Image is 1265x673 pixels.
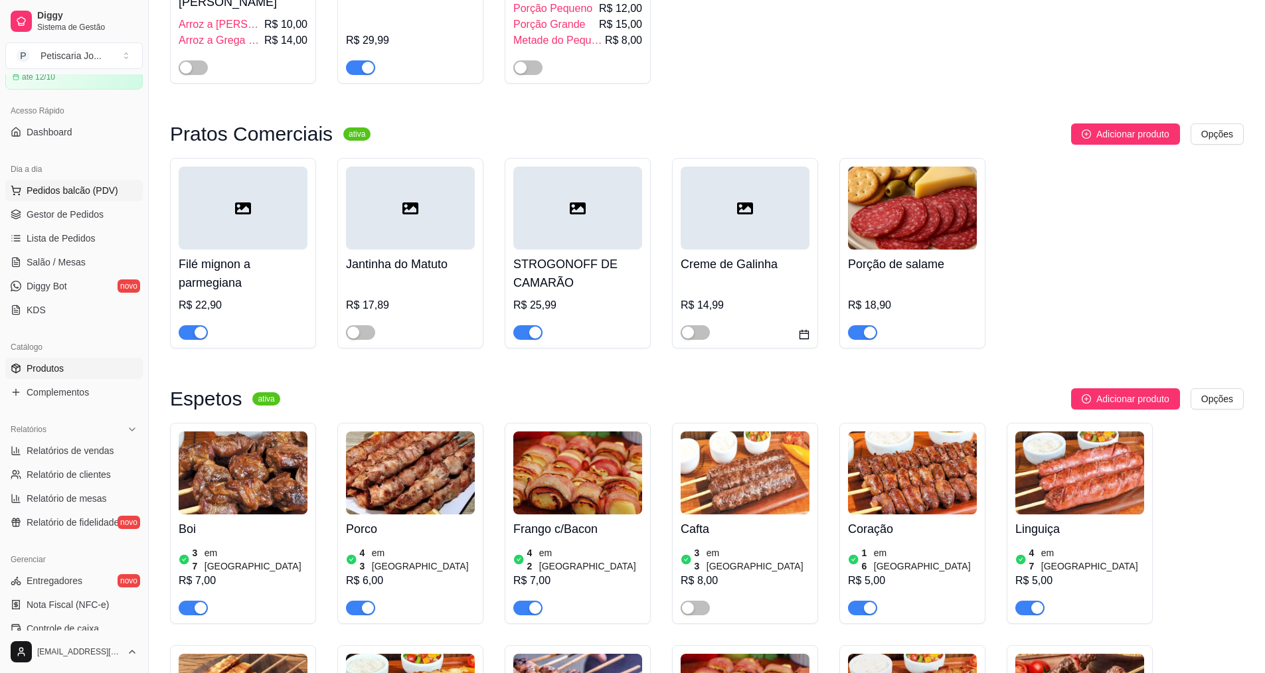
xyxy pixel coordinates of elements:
[37,646,122,657] span: [EMAIL_ADDRESS][DOMAIN_NAME]
[1201,392,1233,406] span: Opções
[27,516,119,529] span: Relatório de fidelidade
[874,546,977,573] article: em [GEOGRAPHIC_DATA]
[5,488,143,509] a: Relatório de mesas
[264,33,307,48] span: R$ 14,00
[346,573,475,589] div: R$ 6,00
[372,546,475,573] article: em [GEOGRAPHIC_DATA]
[343,127,371,141] sup: ativa
[193,546,202,573] article: 37
[1029,546,1039,573] article: 47
[17,49,30,62] span: P
[862,546,871,573] article: 16
[1201,127,1233,141] span: Opções
[1071,123,1180,145] button: Adicionar produto
[27,574,82,587] span: Entregadores
[5,299,143,321] a: KDS
[346,431,475,514] img: product-image
[27,125,72,139] span: Dashboard
[27,208,104,221] span: Gestor de Pedidos
[513,573,642,589] div: R$ 7,00
[1015,431,1144,514] img: product-image
[27,468,111,481] span: Relatório de clientes
[179,17,262,33] span: Arroz a [PERSON_NAME] (Pequeno)
[513,17,586,33] span: Porção Grande
[513,33,602,48] span: Metade do Pequeno
[5,275,143,297] a: Diggy Botnovo
[848,573,977,589] div: R$ 5,00
[27,303,46,317] span: KDS
[539,546,642,573] article: em [GEOGRAPHIC_DATA]
[513,255,642,292] h4: STROGONOFF DE CAMARÃO
[27,598,109,611] span: Nota Fiscal (NFC-e)
[681,520,809,538] h4: Cafta
[5,382,143,403] a: Complementos
[346,297,475,313] div: R$ 17,89
[11,424,46,435] span: Relatórios
[5,121,143,143] a: Dashboard
[681,297,809,313] div: R$ 14,99
[1096,127,1169,141] span: Adicionar produto
[1082,129,1091,139] span: plus-circle
[5,570,143,591] a: Entregadoresnovo
[5,594,143,615] a: Nota Fiscal (NFC-e)
[27,232,96,245] span: Lista de Pedidos
[27,492,107,505] span: Relatório de mesas
[605,33,642,48] span: R$ 8,00
[681,573,809,589] div: R$ 8,00
[1041,546,1144,573] article: em [GEOGRAPHIC_DATA]
[5,440,143,461] a: Relatórios de vendas
[252,392,280,406] sup: ativa
[5,464,143,485] a: Relatório de clientes
[27,386,89,399] span: Complementos
[513,297,642,313] div: R$ 25,99
[5,100,143,121] div: Acesso Rápido
[848,255,977,273] h4: Porção de salame
[205,546,307,573] article: em [GEOGRAPHIC_DATA]
[1015,520,1144,538] h4: Linguiça
[848,167,977,250] img: product-image
[5,336,143,358] div: Catálogo
[1191,388,1244,410] button: Opções
[5,204,143,225] a: Gestor de Pedidos
[5,549,143,570] div: Gerenciar
[848,297,977,313] div: R$ 18,90
[707,546,809,573] article: em [GEOGRAPHIC_DATA]
[695,546,704,573] article: 33
[179,297,307,313] div: R$ 22,90
[264,17,307,33] span: R$ 10,00
[5,42,143,69] button: Select a team
[27,184,118,197] span: Pedidos balcão (PDV)
[5,358,143,379] a: Produtos
[513,1,592,17] span: Porção Pequeno
[5,228,143,249] a: Lista de Pedidos
[848,431,977,514] img: product-image
[37,22,137,33] span: Sistema de Gestão
[5,618,143,639] a: Controle de caixa
[5,512,143,533] a: Relatório de fidelidadenovo
[681,255,809,273] h4: Creme de Galinha
[527,546,537,573] article: 42
[513,431,642,514] img: product-image
[5,5,143,37] a: DiggySistema de Gestão
[1015,573,1144,589] div: R$ 5,00
[5,636,143,668] button: [EMAIL_ADDRESS][DOMAIN_NAME]
[179,255,307,292] h4: Filé mignon a parmegiana
[1082,394,1091,404] span: plus-circle
[5,180,143,201] button: Pedidos balcão (PDV)
[360,546,369,573] article: 43
[170,126,333,142] h3: Pratos Comerciais
[681,431,809,514] img: product-image
[179,33,262,48] span: Arroz a Grega (Grande)
[513,520,642,538] h4: Frango c/Bacon
[179,520,307,538] h4: Boi
[27,362,64,375] span: Produtos
[41,49,102,62] div: Petiscaria Jo ...
[170,391,242,407] h3: Espetos
[599,1,642,17] span: R$ 12,00
[179,573,307,589] div: R$ 7,00
[346,33,475,48] div: R$ 29,99
[27,444,114,457] span: Relatórios de vendas
[37,10,137,22] span: Diggy
[179,431,307,514] img: product-image
[5,252,143,273] a: Salão / Mesas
